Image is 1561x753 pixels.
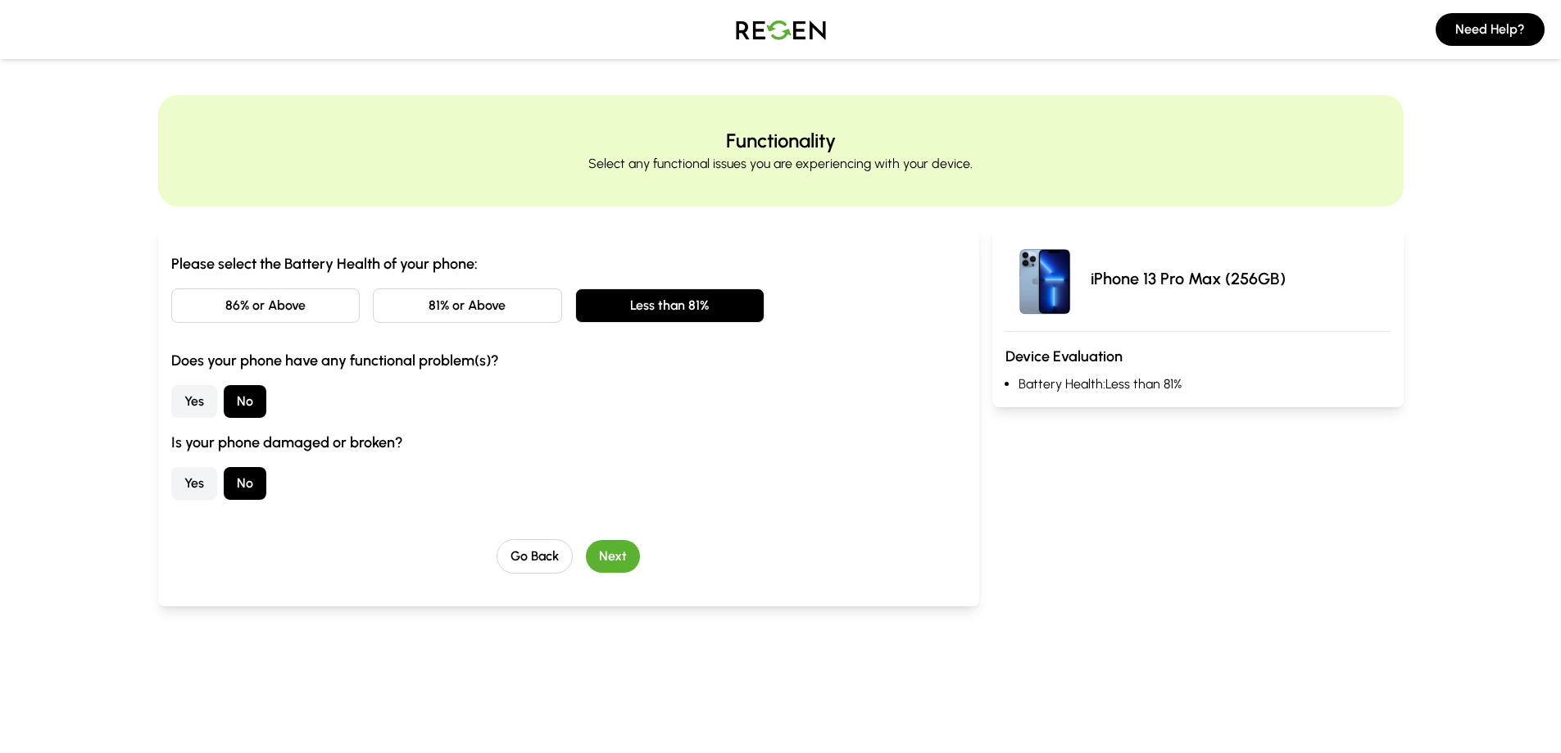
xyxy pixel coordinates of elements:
[171,385,217,418] button: Yes
[497,539,573,574] button: Go Back
[373,288,562,323] button: 81% or Above
[586,540,640,573] button: Next
[724,7,838,52] img: Logo
[224,385,266,418] button: No
[1005,345,1390,368] h3: Device Evaluation
[171,288,361,323] button: 86% or Above
[1436,13,1545,46] button: Need Help?
[171,349,967,372] h3: Does your phone have any functional problem(s)?
[588,154,973,174] p: Select any functional issues you are experiencing with your device.
[1091,267,1286,290] p: iPhone 13 Pro Max (256GB)
[171,431,967,454] h3: Is your phone damaged or broken?
[726,128,836,154] h2: Functionality
[575,288,765,323] button: Less than 81%
[171,467,217,500] button: Yes
[1019,374,1390,394] li: Battery Health: Less than 81%
[171,252,967,275] h3: Please select the Battery Health of your phone:
[224,467,266,500] button: No
[1005,239,1084,318] img: iPhone 13 Pro Max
